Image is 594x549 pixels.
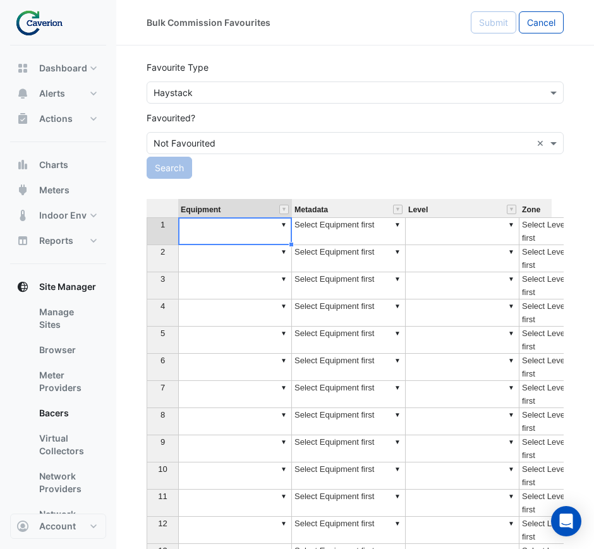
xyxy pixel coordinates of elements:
[279,381,289,394] div: ▼
[392,517,403,530] div: ▼
[392,354,403,367] div: ▼
[506,245,516,258] div: ▼
[39,209,87,222] span: Indoor Env
[522,206,540,214] span: Zone
[392,435,403,449] div: ▼
[161,356,165,365] span: 6
[161,220,165,229] span: 1
[506,299,516,313] div: ▼
[16,159,29,171] app-icon: Charts
[16,184,29,196] app-icon: Meters
[551,506,581,536] div: Open Intercom Messenger
[519,11,564,33] button: Cancel
[39,159,68,171] span: Charts
[506,408,516,421] div: ▼
[392,299,403,313] div: ▼
[15,10,72,35] img: Company Logo
[408,206,428,214] span: Level
[10,81,106,106] button: Alerts
[279,245,289,258] div: ▼
[292,490,406,517] td: Select Equipment first
[292,245,406,272] td: Select Equipment first
[506,381,516,394] div: ▼
[10,56,106,81] button: Dashboard
[292,381,406,408] td: Select Equipment first
[506,462,516,476] div: ▼
[29,426,106,464] a: Virtual Collectors
[292,462,406,490] td: Select Equipment first
[39,87,65,100] span: Alerts
[139,111,195,124] label: Favourited?
[506,327,516,340] div: ▼
[161,329,165,338] span: 5
[506,272,516,286] div: ▼
[292,354,406,381] td: Select Equipment first
[39,62,87,75] span: Dashboard
[392,245,403,258] div: ▼
[279,490,289,503] div: ▼
[392,327,403,340] div: ▼
[10,514,106,539] button: Account
[161,383,165,392] span: 7
[292,327,406,354] td: Select Equipment first
[161,437,165,447] span: 9
[16,87,29,100] app-icon: Alerts
[10,178,106,203] button: Meters
[158,492,167,501] span: 11
[10,203,106,228] button: Indoor Env
[39,112,73,125] span: Actions
[139,61,209,74] label: Favourite Type
[292,408,406,435] td: Select Equipment first
[29,363,106,401] a: Meter Providers
[392,272,403,286] div: ▼
[161,274,165,284] span: 3
[392,381,403,394] div: ▼
[29,401,106,426] a: Bacers
[506,517,516,530] div: ▼
[39,184,70,196] span: Meters
[16,281,29,293] app-icon: Site Manager
[10,228,106,253] button: Reports
[536,136,547,150] span: Clear
[29,464,106,502] a: Network Providers
[279,272,289,286] div: ▼
[294,206,328,214] span: Metadata
[147,16,270,29] div: Bulk Commission Favourites
[161,301,165,311] span: 4
[292,435,406,462] td: Select Equipment first
[10,152,106,178] button: Charts
[29,299,106,337] a: Manage Sites
[279,408,289,421] div: ▼
[506,354,516,367] div: ▼
[39,234,73,247] span: Reports
[16,234,29,247] app-icon: Reports
[506,490,516,503] div: ▼
[292,517,406,544] td: Select Equipment first
[527,17,555,28] span: Cancel
[279,462,289,476] div: ▼
[29,337,106,363] a: Browser
[181,206,221,214] span: Equipment
[279,299,289,313] div: ▼
[16,209,29,222] app-icon: Indoor Env
[279,354,289,367] div: ▼
[161,247,165,256] span: 2
[392,218,403,231] div: ▼
[506,218,516,231] div: ▼
[279,517,289,530] div: ▼
[392,490,403,503] div: ▼
[279,218,289,231] div: ▼
[39,520,76,533] span: Account
[279,327,289,340] div: ▼
[279,435,289,449] div: ▼
[158,464,167,474] span: 10
[10,106,106,131] button: Actions
[392,408,403,421] div: ▼
[10,274,106,299] button: Site Manager
[292,217,406,245] td: Select Equipment first
[392,462,403,476] div: ▼
[292,299,406,327] td: Select Equipment first
[39,281,96,293] span: Site Manager
[292,272,406,299] td: Select Equipment first
[16,62,29,75] app-icon: Dashboard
